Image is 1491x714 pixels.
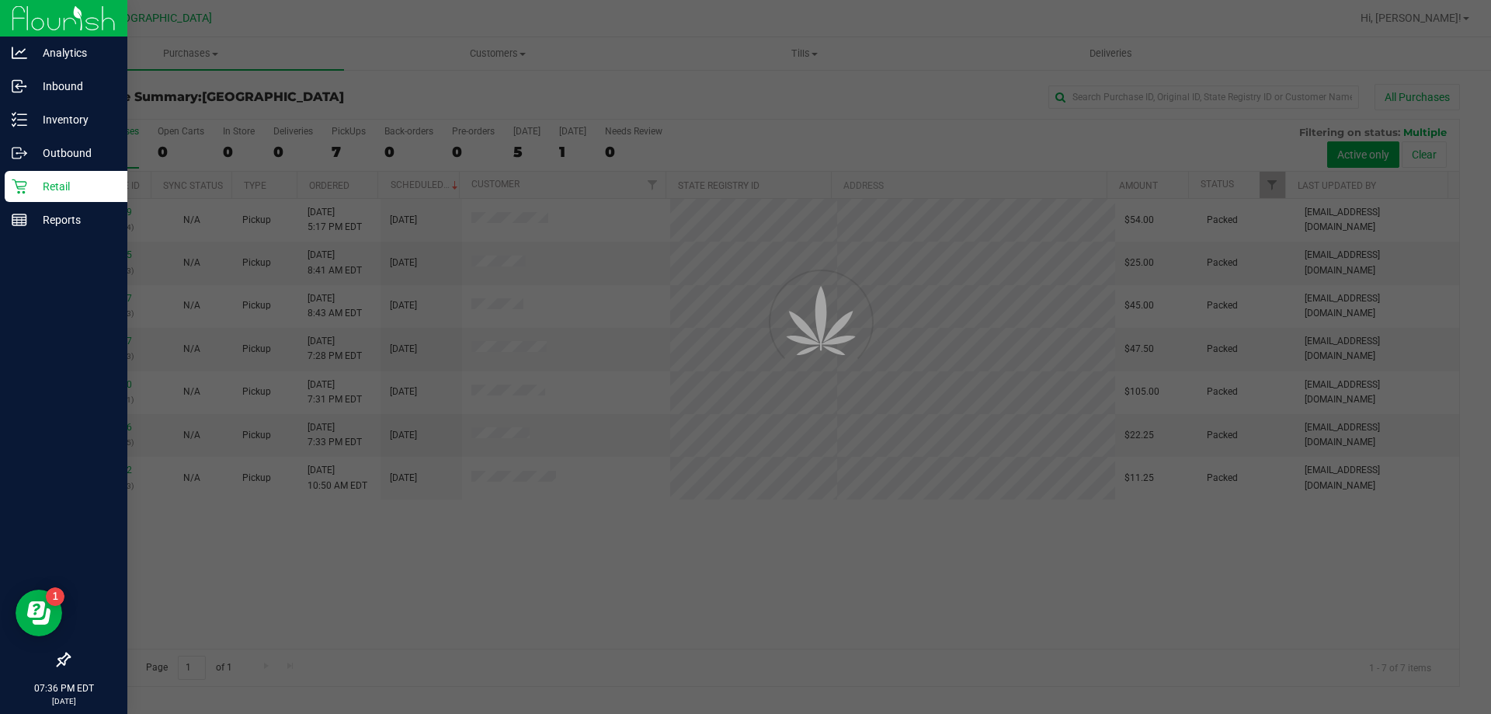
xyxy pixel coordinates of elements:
[46,587,64,606] iframe: Resource center unread badge
[27,177,120,196] p: Retail
[27,44,120,62] p: Analytics
[7,681,120,695] p: 07:36 PM EDT
[7,695,120,707] p: [DATE]
[12,78,27,94] inline-svg: Inbound
[12,45,27,61] inline-svg: Analytics
[16,590,62,636] iframe: Resource center
[12,179,27,194] inline-svg: Retail
[27,144,120,162] p: Outbound
[27,211,120,229] p: Reports
[12,145,27,161] inline-svg: Outbound
[12,112,27,127] inline-svg: Inventory
[12,212,27,228] inline-svg: Reports
[27,77,120,96] p: Inbound
[27,110,120,129] p: Inventory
